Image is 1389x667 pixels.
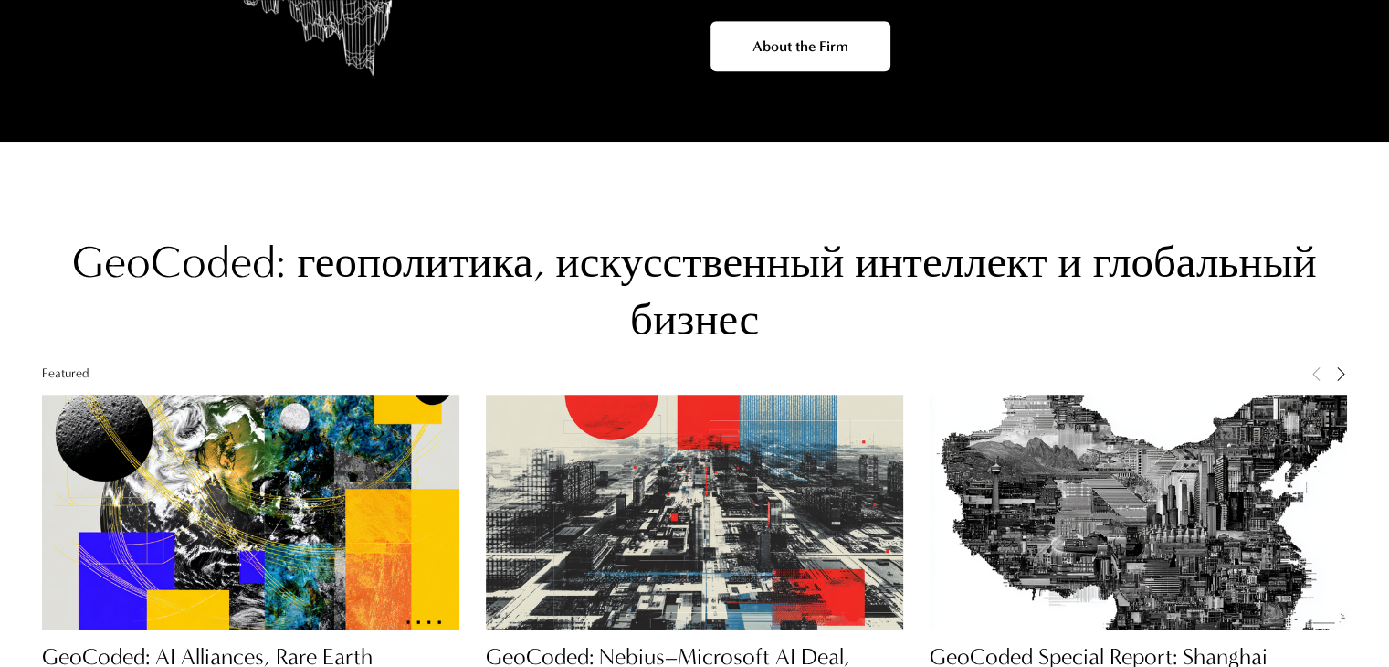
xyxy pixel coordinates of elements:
a: GeoCoded: Nebius–Microsoft AI Deal, U.S.–TSMC Export Crackdown &amp; Quantum Funding Surge (Sep 2... [486,395,903,630]
a: GeoCoded Special Report: Shanghai Cooperation Organization 2025 - Executive Intelligence [930,395,1347,630]
font: GeoCoded: геополитика, искусственный интеллект и глобальный бизнес [72,237,1327,346]
a: About the Firm [710,21,891,70]
span: Featured [42,365,89,381]
span: Previous [1309,365,1323,381]
span: Next [1332,365,1347,381]
a: GeoCoded: AI Alliances, Rare Earth Recycling, and TikTok Deal (Sept 9–15, 2025) [42,395,459,630]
